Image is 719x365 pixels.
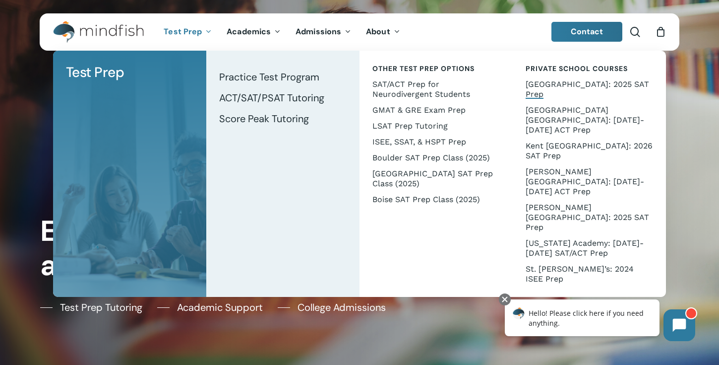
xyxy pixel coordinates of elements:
a: GMAT & GRE Exam Prep [369,102,503,118]
span: ACT/SAT/PSAT Tutoring [219,91,324,104]
span: LSAT Prep Tutoring [372,121,448,131]
span: Score Peak Tutoring [219,112,309,125]
span: Private School Courses [526,64,628,73]
span: ISEE, SSAT, & HSPT Prep [372,137,466,146]
a: Boulder SAT Prep Class (2025) [369,150,503,166]
span: Admissions [296,26,341,37]
a: [GEOGRAPHIC_DATA]: 2025 SAT Prep [523,76,656,102]
span: Test Prep [164,26,202,37]
a: SAT/ACT Prep for Neurodivergent Students [369,76,503,102]
a: Other Test Prep Options [369,61,503,76]
a: Cart [655,26,666,37]
header: Main Menu [40,13,679,51]
span: [GEOGRAPHIC_DATA] SAT Prep Class (2025) [372,169,493,188]
nav: Main Menu [156,13,407,51]
a: ACT/SAT/PSAT Tutoring [216,87,350,108]
span: [GEOGRAPHIC_DATA] [GEOGRAPHIC_DATA]: [DATE]-[DATE] ACT Prep [526,105,644,135]
span: College Admissions [298,300,386,315]
a: [GEOGRAPHIC_DATA] [GEOGRAPHIC_DATA]: [DATE]-[DATE] ACT Prep [523,102,656,138]
span: Practice Test Program [219,71,319,83]
span: Test Prep Tutoring [60,300,142,315]
a: About [359,28,408,36]
a: Test Prep Tutoring [40,300,142,315]
a: Admissions [288,28,359,36]
span: Kent [GEOGRAPHIC_DATA]: 2026 SAT Prep [526,141,653,160]
span: Boise SAT Prep Class (2025) [372,195,480,204]
a: Score Peak Tutoring [216,108,350,129]
span: Contact [571,26,603,37]
span: [US_STATE] Academy: [DATE]-[DATE] SAT/ACT Prep [526,238,644,258]
a: Academics [219,28,288,36]
a: [PERSON_NAME][GEOGRAPHIC_DATA]: 2025 SAT Prep [523,200,656,235]
span: [PERSON_NAME][GEOGRAPHIC_DATA]: [DATE]-[DATE] ACT Prep [526,167,644,196]
span: About [366,26,390,37]
a: St. [PERSON_NAME]’s: 2024 ISEE Prep [523,261,656,287]
a: Boise SAT Prep Class (2025) [369,192,503,208]
a: LSAT Prep Tutoring [369,118,503,134]
span: Boulder SAT Prep Class (2025) [372,153,490,162]
a: Practice Test Program [216,67,350,87]
span: Academic Support [177,300,263,315]
a: Test Prep [156,28,219,36]
span: GMAT & GRE Exam Prep [372,105,466,115]
span: Test Prep [66,63,124,81]
a: Academic Support [157,300,263,315]
span: [PERSON_NAME][GEOGRAPHIC_DATA]: 2025 SAT Prep [526,203,649,232]
span: SAT/ACT Prep for Neurodivergent Students [372,79,470,99]
span: St. [PERSON_NAME]’s: 2024 ISEE Prep [526,264,634,284]
span: Academics [227,26,271,37]
h1: Every Student Has a [40,214,353,283]
a: Private School Courses [523,61,656,76]
span: [GEOGRAPHIC_DATA]: 2025 SAT Prep [526,79,649,99]
a: [US_STATE] Academy: [DATE]-[DATE] SAT/ACT Prep [523,235,656,261]
a: Contact [551,22,623,42]
span: Other Test Prep Options [372,64,475,73]
a: Kent [GEOGRAPHIC_DATA]: 2026 SAT Prep [523,138,656,164]
a: [PERSON_NAME][GEOGRAPHIC_DATA]: [DATE]-[DATE] ACT Prep [523,164,656,200]
a: ISEE, SSAT, & HSPT Prep [369,134,503,150]
a: [GEOGRAPHIC_DATA] SAT Prep Class (2025) [369,166,503,192]
a: Test Prep [63,61,196,84]
iframe: Chatbot [494,292,705,351]
a: College Admissions [278,300,386,315]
